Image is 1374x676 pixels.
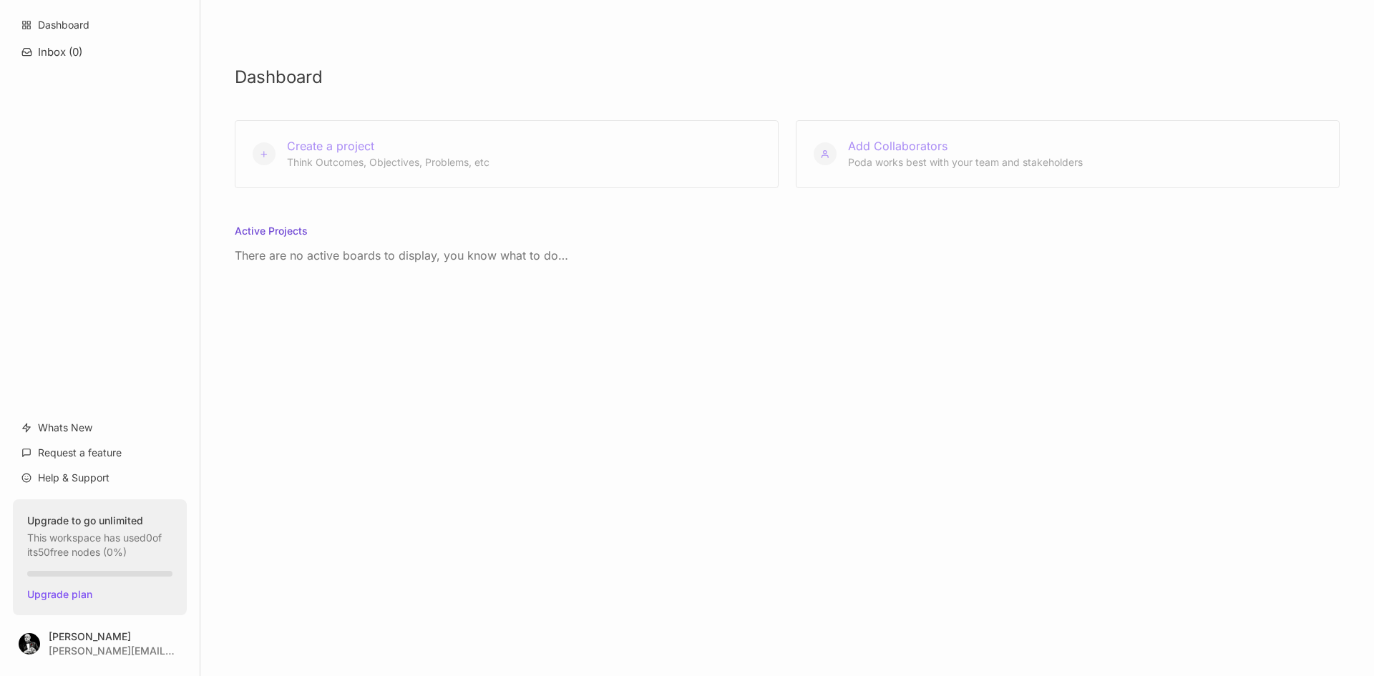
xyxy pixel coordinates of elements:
span: Add Collaborators [848,139,947,153]
h5: Active Projects [235,223,308,248]
a: Request a feature [13,439,187,466]
div: [PERSON_NAME] [49,631,175,642]
div: [PERSON_NAME][EMAIL_ADDRESS][PERSON_NAME][DOMAIN_NAME] [49,645,175,656]
span: Poda works best with your team and stakeholders [848,156,1083,168]
span: Think Outcomes, Objectives, Problems, etc [287,156,489,168]
button: Create a project Think Outcomes, Objectives, Problems, etc [235,120,779,188]
a: Whats New [13,414,187,441]
strong: Upgrade to go unlimited [27,514,172,528]
span: Upgrade plan [27,588,172,601]
a: Dashboard [13,11,187,39]
h1: Dashboard [235,69,1340,86]
span: Create a project [287,139,374,153]
button: [PERSON_NAME][PERSON_NAME][EMAIL_ADDRESS][PERSON_NAME][DOMAIN_NAME] [13,622,187,665]
div: This workspace has used 0 of its 50 free nodes ( 0 %) [27,514,172,559]
button: Upgrade to go unlimitedThis workspace has used0of its50free nodes (0%)Upgrade plan [13,499,187,615]
p: There are no active boards to display, you know what to do… [235,247,1340,264]
button: Inbox (0) [13,39,187,64]
a: Help & Support [13,464,187,491]
button: Add Collaborators Poda works best with your team and stakeholders [796,120,1340,188]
